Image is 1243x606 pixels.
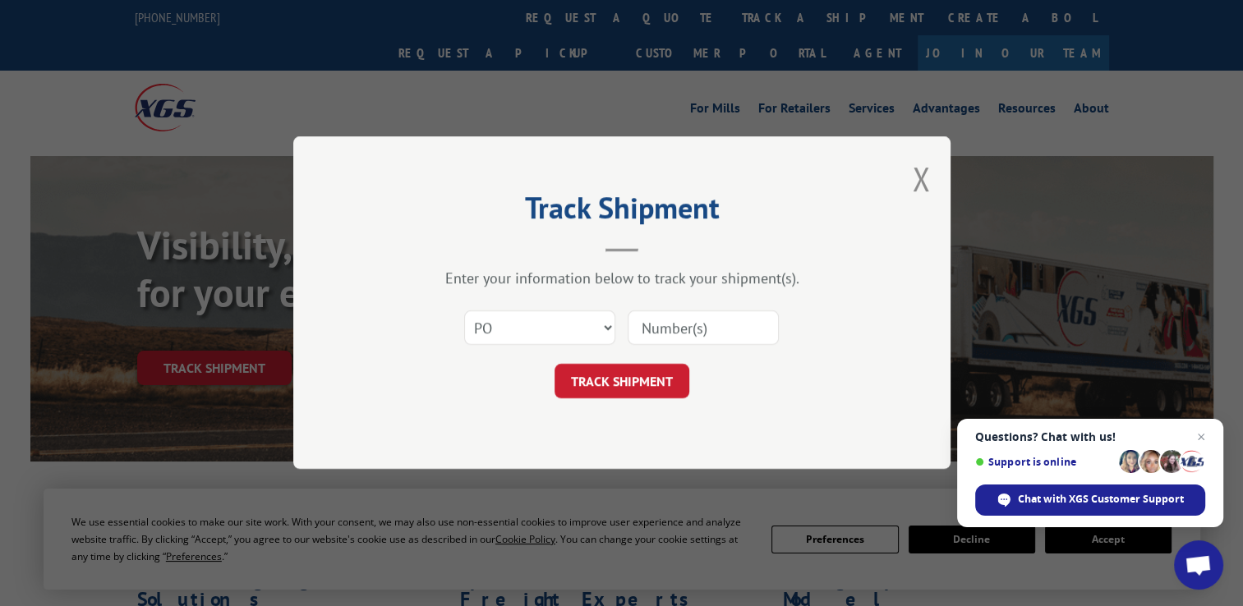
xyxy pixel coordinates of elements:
[375,269,868,288] div: Enter your information below to track your shipment(s).
[975,430,1205,443] span: Questions? Chat with us!
[555,365,689,399] button: TRACK SHIPMENT
[375,196,868,227] h2: Track Shipment
[628,311,779,346] input: Number(s)
[975,484,1205,516] div: Chat with XGS Customer Support
[975,456,1113,468] span: Support is online
[912,157,930,200] button: Close modal
[1191,427,1211,447] span: Close chat
[1018,492,1184,507] span: Chat with XGS Customer Support
[1174,540,1223,590] div: Open chat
